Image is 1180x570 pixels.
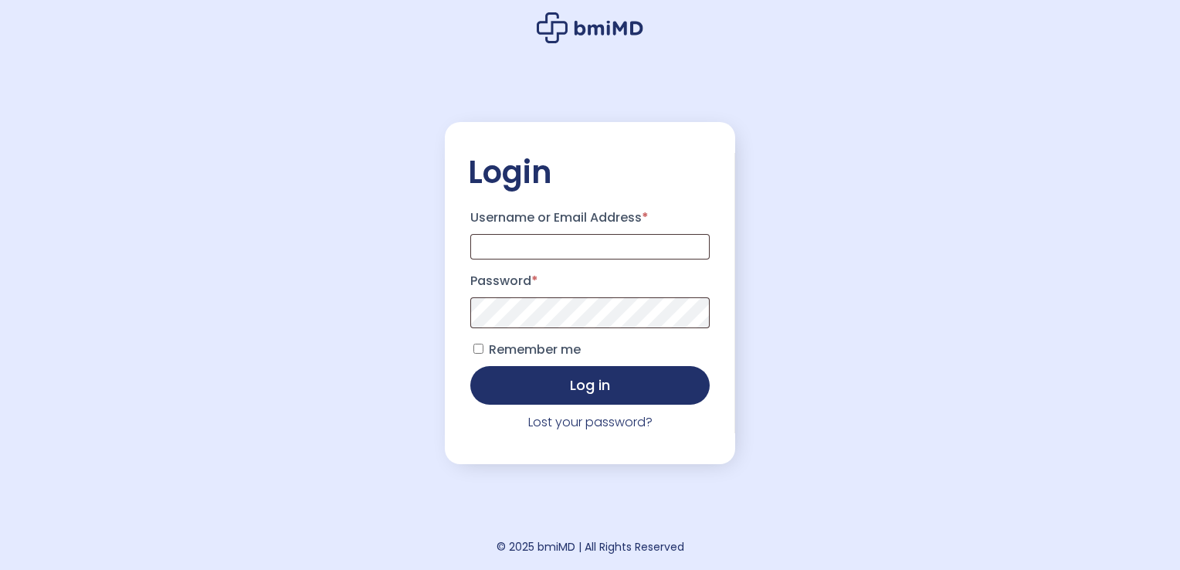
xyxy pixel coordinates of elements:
span: Remember me [489,341,581,358]
div: © 2025 bmiMD | All Rights Reserved [497,536,684,558]
input: Remember me [473,344,483,354]
a: Lost your password? [528,413,653,431]
label: Username or Email Address [470,205,710,230]
h2: Login [468,153,712,192]
button: Log in [470,366,710,405]
label: Password [470,269,710,293]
